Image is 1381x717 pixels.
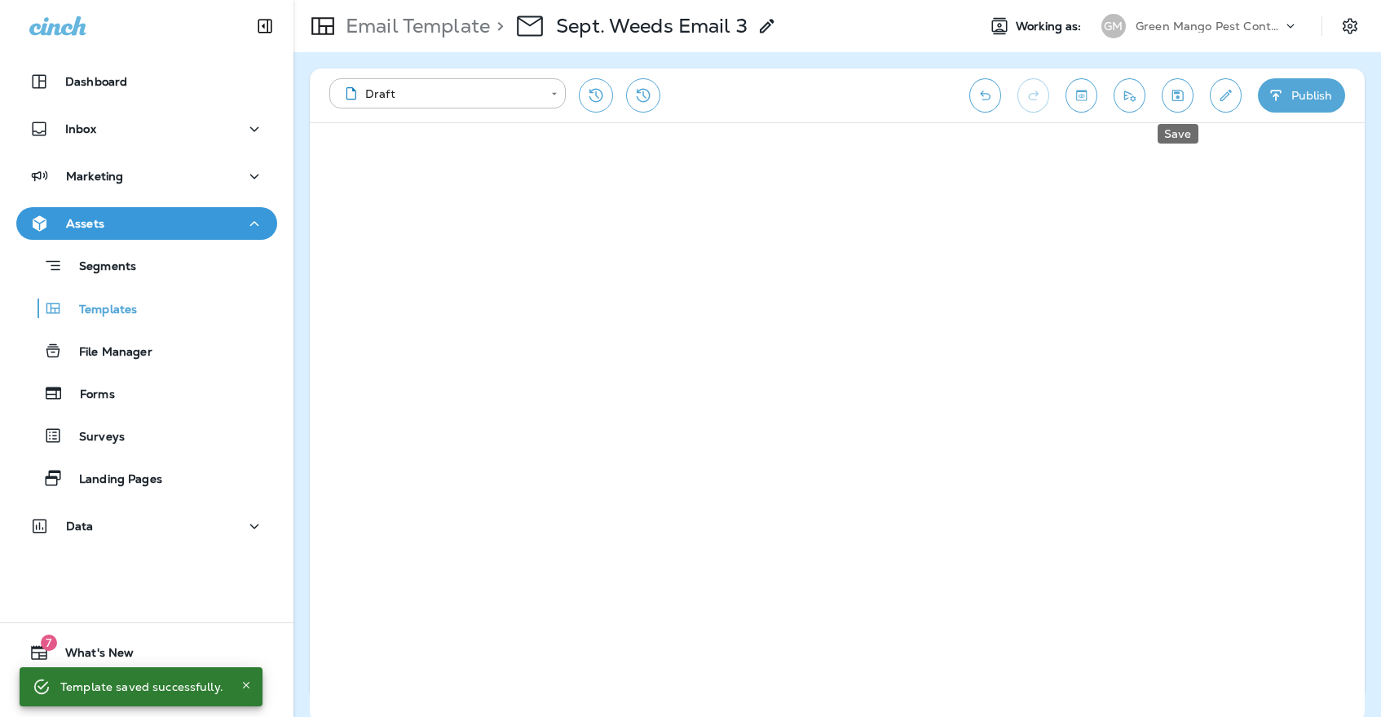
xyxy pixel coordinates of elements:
[1258,78,1345,113] button: Publish
[16,291,277,325] button: Templates
[969,78,1001,113] button: Undo
[66,170,123,183] p: Marketing
[341,86,540,102] div: Draft
[1016,20,1085,33] span: Working as:
[1136,20,1282,33] p: Green Mango Pest Control
[41,635,57,651] span: 7
[339,14,490,38] p: Email Template
[63,430,125,445] p: Surveys
[66,520,94,533] p: Data
[16,675,277,708] button: Support
[66,217,104,230] p: Assets
[49,646,134,666] span: What's New
[16,113,277,145] button: Inbox
[1158,124,1198,144] div: Save
[63,303,137,318] p: Templates
[65,122,96,135] p: Inbox
[16,207,277,240] button: Assets
[236,675,256,695] button: Close
[16,334,277,368] button: File Manager
[63,472,162,488] p: Landing Pages
[60,672,223,702] div: Template saved successfully.
[63,259,136,276] p: Segments
[16,636,277,669] button: 7What's New
[1066,78,1097,113] button: Toggle preview
[579,78,613,113] button: Restore from previous version
[16,160,277,193] button: Marketing
[490,14,504,38] p: >
[16,248,277,283] button: Segments
[16,461,277,495] button: Landing Pages
[16,418,277,453] button: Surveys
[1114,78,1145,113] button: Send test email
[1101,14,1126,38] div: GM
[556,14,748,38] p: Sept. Weeds Email 3
[63,345,152,361] p: File Manager
[626,78,660,113] button: View Changelog
[16,376,277,410] button: Forms
[16,65,277,98] button: Dashboard
[65,75,127,88] p: Dashboard
[1335,11,1365,41] button: Settings
[242,10,288,42] button: Collapse Sidebar
[16,510,277,542] button: Data
[64,387,115,403] p: Forms
[1162,78,1193,113] button: Save
[1210,78,1242,113] button: Edit details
